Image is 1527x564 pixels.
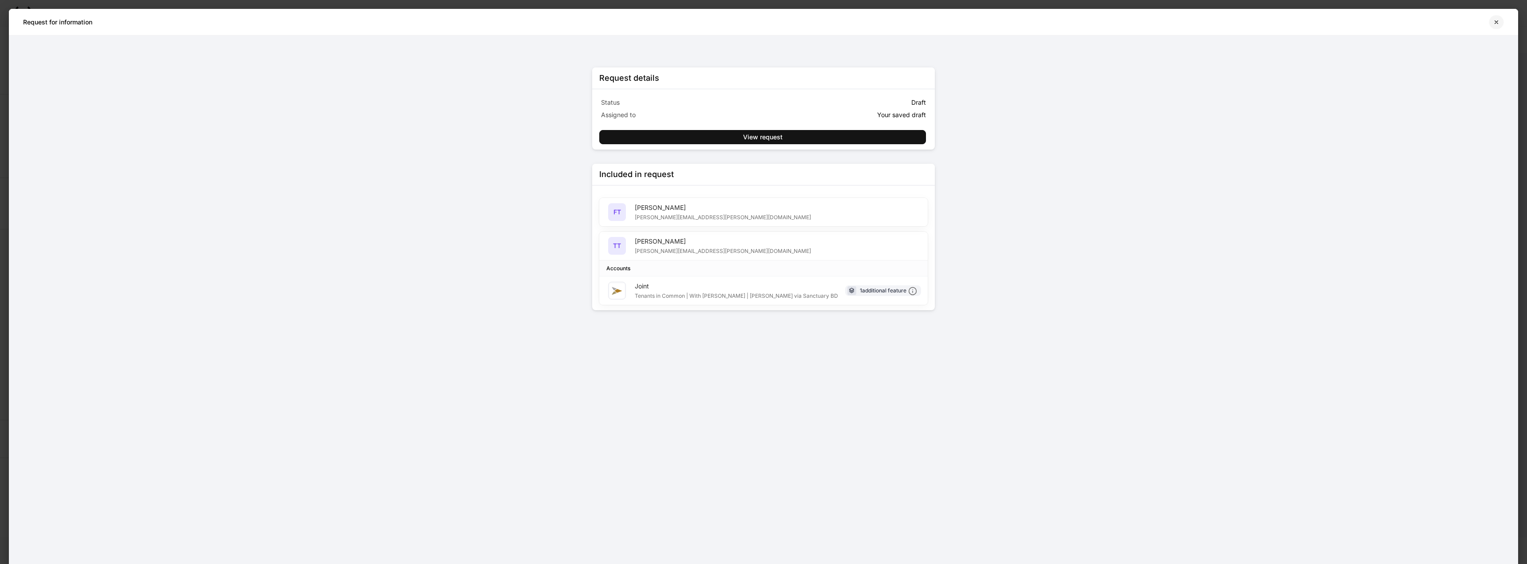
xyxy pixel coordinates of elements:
p: Status [601,98,762,107]
div: [PERSON_NAME][EMAIL_ADDRESS][PERSON_NAME][DOMAIN_NAME] [635,212,811,221]
h5: Request for information [23,18,92,27]
div: Included in request [599,169,674,180]
div: View request [743,134,783,140]
div: 1 additional feature [860,286,917,296]
div: [PERSON_NAME] [635,237,811,246]
div: Request details [599,73,659,83]
p: Draft [911,98,926,107]
div: Joint [635,282,838,291]
h5: TT [613,241,621,250]
div: [PERSON_NAME][EMAIL_ADDRESS][PERSON_NAME][DOMAIN_NAME] [635,246,811,255]
div: Accounts [606,264,630,272]
button: View request [599,130,926,144]
div: [PERSON_NAME] [635,203,811,212]
p: Your saved draft [877,110,926,119]
div: Tenants in Common | With [PERSON_NAME] | [PERSON_NAME] via Sanctuary BD [635,291,838,300]
h5: FT [613,208,621,217]
p: Assigned to [601,110,762,119]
